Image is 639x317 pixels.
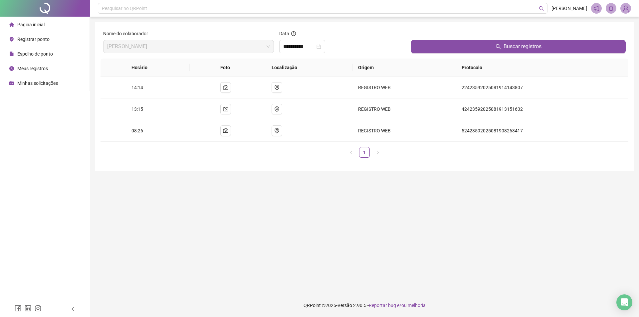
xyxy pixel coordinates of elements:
[608,5,614,11] span: bell
[372,147,383,158] button: right
[359,147,370,158] li: 1
[17,22,45,27] span: Página inicial
[539,6,544,11] span: search
[621,3,631,13] img: 84180
[353,98,456,120] td: REGISTRO WEB
[15,305,21,312] span: facebook
[9,66,14,71] span: clock-circle
[496,44,501,49] span: search
[223,85,228,90] span: camera
[376,151,380,155] span: right
[504,43,541,51] span: Buscar registros
[25,305,31,312] span: linkedin
[353,59,456,77] th: Origem
[274,85,280,90] span: environment
[215,59,266,77] th: Foto
[131,85,143,90] span: 14:14
[131,128,143,133] span: 08:26
[131,106,143,112] span: 13:15
[353,120,456,142] td: REGISTRO WEB
[456,98,628,120] td: 42423592025081913151632
[411,40,626,53] button: Buscar registros
[223,106,228,112] span: camera
[9,81,14,85] span: schedule
[17,80,58,86] span: Minhas solicitações
[126,59,190,77] th: Horário
[456,77,628,98] td: 22423592025081914143807
[369,303,426,308] span: Reportar bug e/ou melhoria
[107,40,270,53] span: CAIO HENRIQUE SILVA DOS SANTOS
[337,303,352,308] span: Versão
[35,305,41,312] span: instagram
[266,59,353,77] th: Localização
[593,5,599,11] span: notification
[346,147,356,158] button: left
[456,59,628,77] th: Protocolo
[372,147,383,158] li: Próxima página
[9,22,14,27] span: home
[17,51,53,57] span: Espelho de ponto
[353,77,456,98] td: REGISTRO WEB
[17,66,48,71] span: Meus registros
[279,31,289,36] span: Data
[274,128,280,133] span: environment
[551,5,587,12] span: [PERSON_NAME]
[9,52,14,56] span: file
[17,37,50,42] span: Registrar ponto
[616,294,632,310] div: Open Intercom Messenger
[359,147,369,157] a: 1
[456,120,628,142] td: 52423592025081908263417
[71,307,75,311] span: left
[223,128,228,133] span: camera
[103,30,152,37] label: Nome do colaborador
[349,151,353,155] span: left
[346,147,356,158] li: Página anterior
[274,106,280,112] span: environment
[90,294,639,317] footer: QRPoint © 2025 - 2.90.5 -
[291,31,296,36] span: question-circle
[9,37,14,42] span: environment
